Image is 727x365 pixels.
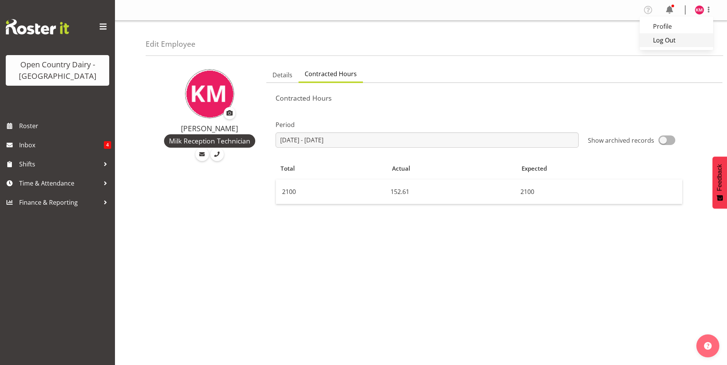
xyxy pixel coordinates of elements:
[19,158,100,170] span: Shifts
[276,132,578,148] input: Click to select...
[712,156,727,209] button: Feedback - Show survey
[6,19,69,34] img: Rosterit website logo
[146,40,195,48] h4: Edit Employee
[387,179,517,204] td: 152.61
[588,136,658,145] span: Show archived records
[305,69,357,78] span: Contracted Hours
[640,20,713,33] a: Profile
[392,164,410,173] span: Actual
[19,120,111,132] span: Roster
[704,342,712,350] img: help-xxl-2.png
[104,141,111,149] span: 4
[169,136,250,146] span: Milk Reception Technician
[272,70,292,80] span: Details
[19,178,100,189] span: Time & Attendance
[13,59,102,82] div: Open Country Dairy - [GEOGRAPHIC_DATA]
[162,124,257,133] h4: [PERSON_NAME]
[695,5,704,15] img: keane-metekingi7535.jpg
[19,139,104,151] span: Inbox
[716,164,723,191] span: Feedback
[19,197,100,208] span: Finance & Reporting
[276,179,387,204] td: 2100
[517,179,682,204] td: 2100
[522,164,547,173] span: Expected
[640,33,713,47] a: Log Out
[185,69,234,118] img: keane-metekingi7535.jpg
[276,120,578,129] label: Period
[276,94,713,102] h5: Contracted Hours
[195,148,209,161] a: Email Employee
[281,164,295,173] span: Total
[210,148,224,161] a: Call Employee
